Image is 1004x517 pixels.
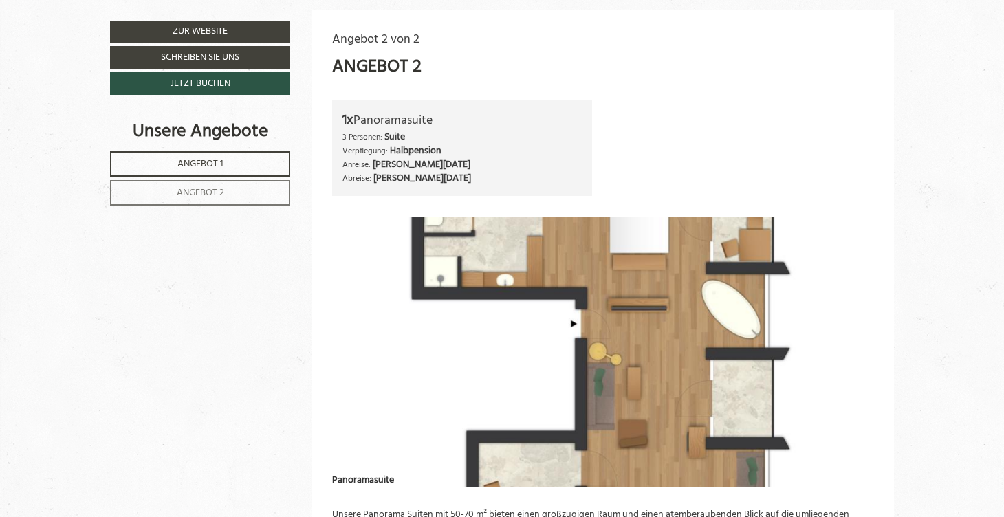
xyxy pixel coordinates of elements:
a: Jetzt buchen [110,72,290,95]
button: Previous [356,335,371,369]
small: Verpflegung: [342,144,388,157]
small: Abreise: [342,172,371,185]
div: Guten Tag, wie können wir Ihnen helfen? [10,36,195,74]
div: [PERSON_NAME], danke für Angebot, wie Sie sicher wissen, wir hatten unseren letzten Urlaub eine P... [193,77,532,155]
b: 1x [342,109,353,131]
span: Angebot 2 von 2 [332,30,419,49]
b: Suite [384,129,405,145]
div: [DATE] [249,10,293,32]
small: 11:11 [21,240,342,248]
img: image [332,217,874,487]
b: [PERSON_NAME][DATE] [373,157,470,173]
div: Sie [199,80,521,89]
a: Schreiben Sie uns [110,46,290,69]
div: Panoramasuite [332,463,415,487]
small: 07:55 [21,63,188,71]
button: Next [835,335,849,369]
b: [PERSON_NAME][DATE] [373,170,471,186]
a: Zur Website [110,21,290,43]
div: Berghotel Ratschings [21,162,342,171]
div: Angebot 2 [332,54,422,80]
div: Berghotel Ratschings [21,39,188,49]
button: Senden [468,364,542,386]
span: Angebot 2 [177,185,224,201]
small: 3 Personen: [342,131,382,144]
small: 07:56 [199,144,521,153]
span: Angebot 1 [177,156,223,172]
div: Unsere Angebote [110,119,290,144]
b: Halbpension [390,143,441,159]
small: Anreise: [342,158,371,171]
div: Ja sehr gerne, habe Ihnen soeben das Angebot für eine Panoramasuite mit eigenem Zimmer für den So... [10,159,349,251]
div: Panoramasuite [342,111,582,131]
